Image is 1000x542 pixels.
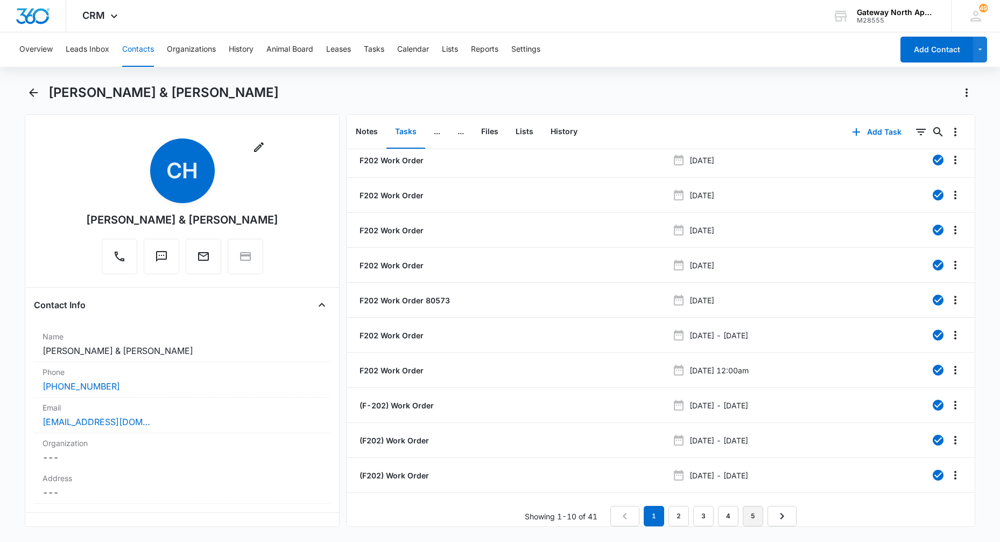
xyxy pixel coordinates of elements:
h1: [PERSON_NAME] & [PERSON_NAME] [48,85,279,101]
button: Contacts [122,32,154,67]
button: Overflow Menu [947,397,964,414]
dd: [PERSON_NAME] & [PERSON_NAME] [43,344,321,357]
a: Call [102,255,137,265]
button: Back [25,84,41,101]
a: Page 5 [743,506,763,526]
a: Email [186,255,221,265]
button: Calendar [397,32,429,67]
button: Leases [326,32,351,67]
p: [DATE] [689,260,714,271]
a: F202 Work Order [357,365,424,376]
button: Lists [442,32,458,67]
button: Overflow Menu [947,326,964,344]
a: F202 Work Order 80573 [357,295,450,306]
a: F202 Work Order [357,155,424,166]
span: CH [150,138,215,203]
label: Name [43,331,321,342]
button: Animal Board [266,32,313,67]
p: [DATE] - [DATE] [689,400,748,411]
button: Overflow Menu [947,432,964,449]
button: Files [473,115,507,149]
button: Search... [929,123,947,141]
span: CRM [82,10,105,21]
p: [DATE] - [DATE] [689,470,748,481]
dd: --- [43,451,321,464]
a: F202 Work Order [357,260,424,271]
button: Overflow Menu [947,221,964,239]
label: Email [43,402,321,413]
button: Lists [507,115,542,149]
dd: --- [43,486,321,499]
button: ... [449,115,473,149]
div: Email[EMAIL_ADDRESS][DOMAIN_NAME] [34,398,330,433]
button: Text [144,239,179,274]
em: 1 [644,506,664,526]
button: Close [313,296,330,314]
a: [PHONE_NUMBER] [43,380,120,393]
button: Overflow Menu [947,362,964,379]
a: Next Page [767,506,797,526]
label: Phone [43,366,321,378]
div: Organization--- [34,433,330,468]
a: F202 Work Order [357,190,424,201]
a: Text [144,255,179,265]
button: Tasks [386,115,425,149]
button: Filters [912,123,929,141]
label: Organization [43,437,321,449]
button: Overflow Menu [947,123,964,141]
a: (F202) Work Order [357,435,429,446]
button: Call [102,239,137,274]
button: Organizations [167,32,216,67]
p: F202 Work Order [357,330,424,341]
p: [DATE] - [DATE] [689,330,748,341]
button: Notes [347,115,386,149]
div: notifications count [979,4,988,12]
button: Email [186,239,221,274]
button: Close [313,522,330,539]
label: Address [43,472,321,484]
a: Page 3 [693,506,714,526]
p: [DATE] - [DATE] [689,435,748,446]
p: [DATE] [689,190,714,201]
button: Settings [511,32,540,67]
a: (F202) Work Order [357,470,429,481]
p: Showing 1-10 of 41 [525,511,597,522]
button: Add Contact [900,37,973,62]
div: account id [857,17,935,24]
div: Address--- [34,468,330,504]
button: History [542,115,586,149]
button: Overflow Menu [947,151,964,169]
div: Phone[PHONE_NUMBER] [34,362,330,398]
button: ... [425,115,449,149]
div: account name [857,8,935,17]
nav: Pagination [610,506,797,526]
p: [DATE] [689,225,714,236]
button: Overflow Menu [947,291,964,309]
button: Overflow Menu [947,256,964,274]
h4: Details [34,524,62,537]
button: Overview [19,32,53,67]
button: Overflow Menu [947,467,964,484]
p: [DATE] [689,155,714,166]
button: Tasks [364,32,384,67]
div: Name[PERSON_NAME] & [PERSON_NAME] [34,326,330,362]
a: Page 4 [718,506,738,526]
p: [DATE] [689,295,714,306]
a: Page 2 [668,506,689,526]
a: [EMAIL_ADDRESS][DOMAIN_NAME] [43,415,150,428]
a: (F-202) Work Order [357,400,434,411]
span: 49 [979,4,988,12]
button: History [229,32,253,67]
a: F202 Work Order [357,225,424,236]
button: Leads Inbox [66,32,109,67]
button: Actions [958,84,975,101]
button: Add Task [841,119,912,145]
